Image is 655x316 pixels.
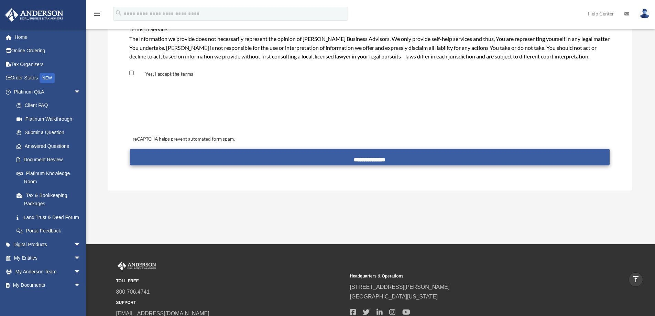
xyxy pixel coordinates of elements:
a: Platinum Knowledge Room [10,166,91,188]
a: [GEOGRAPHIC_DATA][US_STATE] [350,294,438,299]
a: Land Trust & Deed Forum [10,210,91,224]
a: Online Ordering [5,44,91,58]
label: Yes, I accept the terms [135,71,196,77]
span: arrow_drop_down [74,292,88,306]
a: My Entitiesarrow_drop_down [5,251,91,265]
iframe: reCAPTCHA [131,95,235,121]
span: arrow_drop_down [74,265,88,279]
a: Order StatusNEW [5,71,91,85]
a: vertical_align_top [629,272,643,287]
h4: Terms of Service: [129,25,610,33]
small: SUPPORT [116,299,345,306]
a: Online Learningarrow_drop_down [5,292,91,306]
a: [STREET_ADDRESS][PERSON_NAME] [350,284,450,290]
a: Digital Productsarrow_drop_down [5,238,91,251]
small: Headquarters & Operations [350,273,579,280]
a: Portal Feedback [10,224,91,238]
a: Submit a Question [10,126,91,140]
a: Tax Organizers [5,57,91,71]
div: reCAPTCHA helps prevent automated form spam. [130,135,610,143]
div: NEW [40,73,55,83]
img: User Pic [640,9,650,19]
span: arrow_drop_down [74,238,88,252]
div: The information we provide does not necessarily represent the opinion of [PERSON_NAME] Business A... [129,34,610,61]
a: Document Review [10,153,88,167]
a: menu [93,12,101,18]
span: arrow_drop_down [74,85,88,99]
a: Platinum Q&Aarrow_drop_down [5,85,91,99]
a: Platinum Walkthrough [10,112,91,126]
i: menu [93,10,101,18]
a: My Anderson Teamarrow_drop_down [5,265,91,279]
a: Home [5,30,91,44]
span: arrow_drop_down [74,251,88,265]
a: My Documentsarrow_drop_down [5,279,91,292]
i: search [115,9,122,17]
a: Client FAQ [10,99,91,112]
a: Answered Questions [10,139,91,153]
span: arrow_drop_down [74,279,88,293]
i: vertical_align_top [632,275,640,283]
a: 800.706.4741 [116,289,150,295]
small: TOLL FREE [116,277,345,285]
img: Anderson Advisors Platinum Portal [116,261,157,270]
a: Tax & Bookkeeping Packages [10,188,91,210]
img: Anderson Advisors Platinum Portal [3,8,65,22]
